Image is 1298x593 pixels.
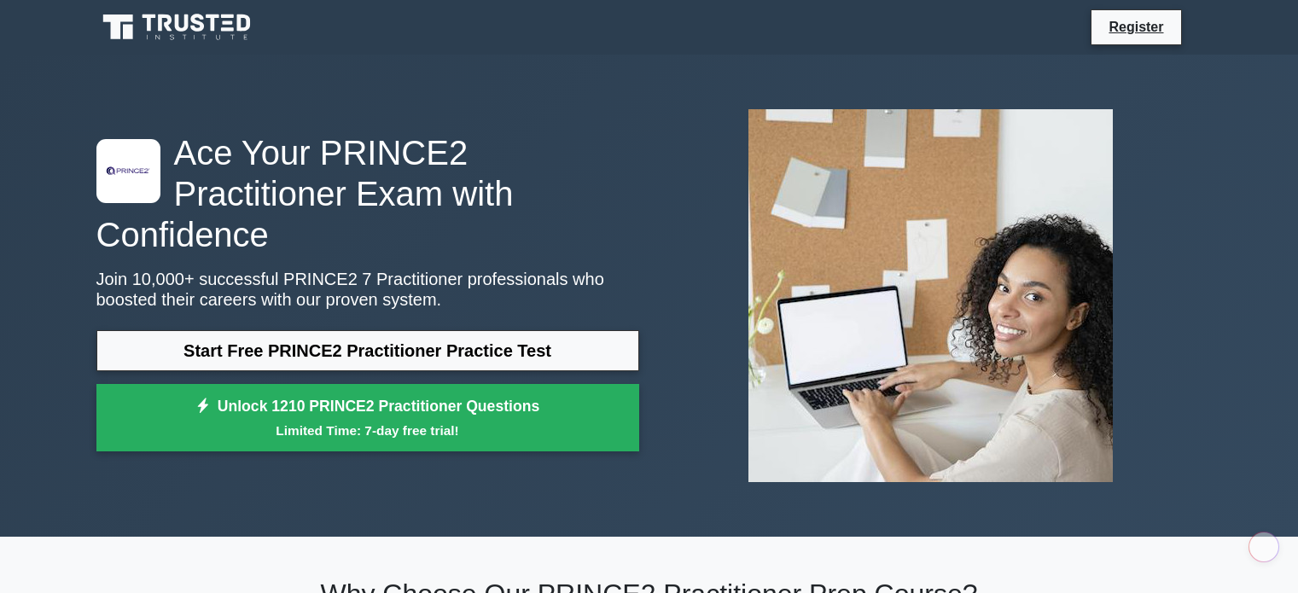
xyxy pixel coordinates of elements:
a: Register [1098,16,1173,38]
p: Join 10,000+ successful PRINCE2 7 Practitioner professionals who boosted their careers with our p... [96,269,639,310]
h1: Ace Your PRINCE2 Practitioner Exam with Confidence [96,132,639,255]
small: Limited Time: 7-day free trial! [118,421,618,440]
a: Unlock 1210 PRINCE2 Practitioner QuestionsLimited Time: 7-day free trial! [96,384,639,452]
a: Start Free PRINCE2 Practitioner Practice Test [96,330,639,371]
